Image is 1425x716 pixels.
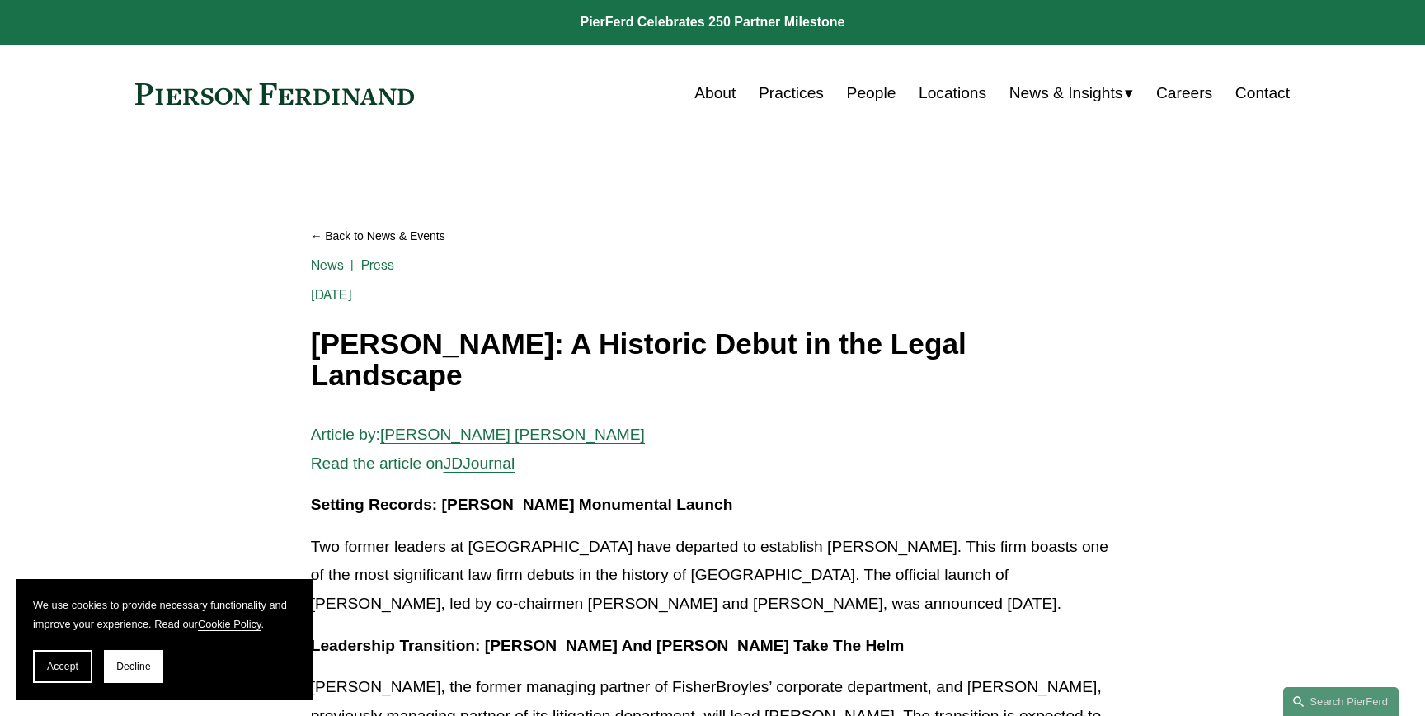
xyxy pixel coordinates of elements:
span: [DATE] [311,287,352,303]
a: Press [361,257,395,273]
a: Cookie Policy [198,618,261,630]
h1: [PERSON_NAME]: A Historic Debut in the Legal Landscape [311,328,1115,392]
button: Accept [33,650,92,683]
p: Two former leaders at [GEOGRAPHIC_DATA] have departed to establish [PERSON_NAME]. This firm boast... [311,533,1115,619]
section: Cookie banner [16,579,313,700]
a: folder dropdown [1009,78,1134,109]
a: Careers [1156,78,1212,109]
a: JDJournal [444,455,515,472]
a: About [694,78,736,109]
button: Decline [104,650,163,683]
span: Accept [47,661,78,672]
span: Article by: [311,426,380,443]
span: Read the article on [311,455,444,472]
strong: Setting Records: [PERSON_NAME] Monumental Launch [311,496,733,513]
a: People [847,78,896,109]
a: Contact [1235,78,1290,109]
a: News [311,257,345,273]
strong: Leadership Transition: [PERSON_NAME] And [PERSON_NAME] Take The Helm [311,637,905,654]
a: Locations [919,78,986,109]
a: Practices [759,78,824,109]
a: Back to News & Events [311,222,1115,251]
a: Search this site [1283,687,1399,716]
p: We use cookies to provide necessary functionality and improve your experience. Read our . [33,596,297,634]
span: Decline [116,661,151,672]
span: News & Insights [1009,79,1123,108]
a: [PERSON_NAME] [PERSON_NAME] [380,426,645,443]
